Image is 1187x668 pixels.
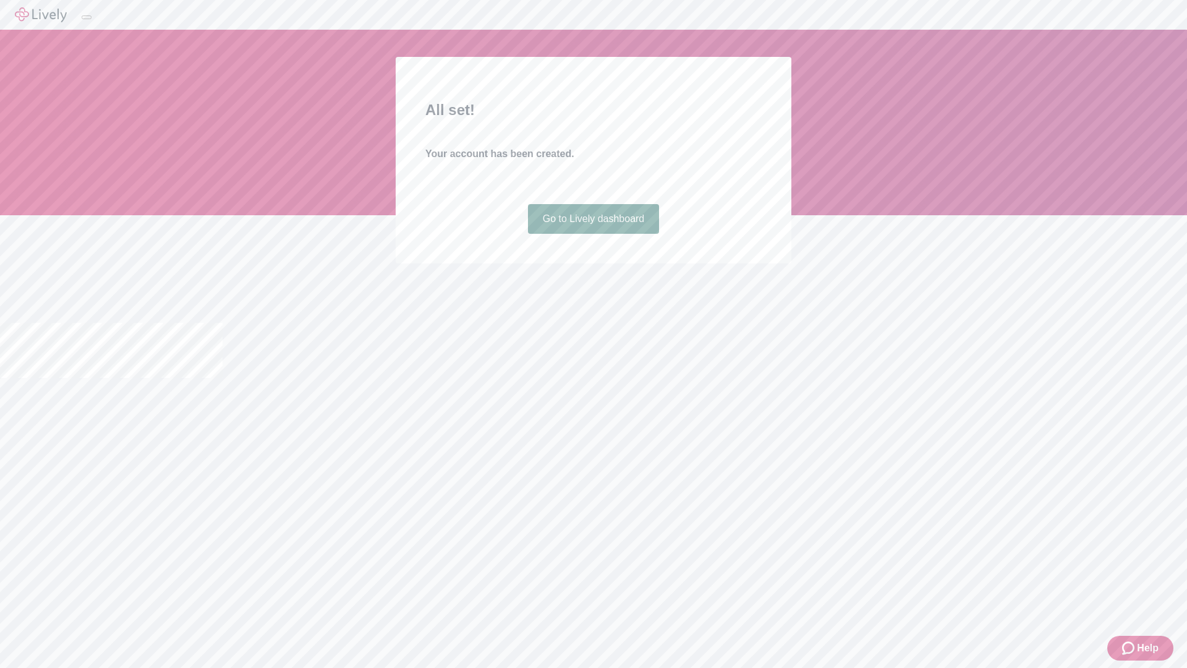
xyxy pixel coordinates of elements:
[1137,641,1159,656] span: Help
[425,147,762,161] h4: Your account has been created.
[15,7,67,22] img: Lively
[1107,636,1173,661] button: Zendesk support iconHelp
[82,15,91,19] button: Log out
[425,99,762,121] h2: All set!
[528,204,660,234] a: Go to Lively dashboard
[1122,641,1137,656] svg: Zendesk support icon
